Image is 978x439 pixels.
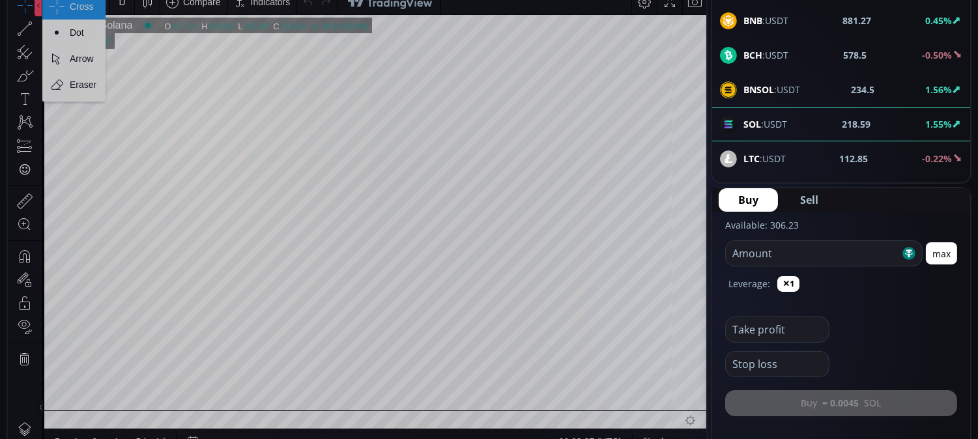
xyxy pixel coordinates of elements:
[840,152,869,165] b: 112.85
[111,7,117,18] div: D
[156,32,164,42] div: O
[844,48,867,62] b: 578.5
[842,14,871,27] b: 881.27
[743,14,762,27] b: BNB
[230,32,235,42] div: L
[27,5,34,27] div: Cursors
[236,32,262,42] div: 215.09
[725,219,799,231] label: Available: 306.23
[743,48,788,62] span: :USDT
[781,188,838,212] button: Sell
[265,32,272,42] div: C
[272,32,298,42] div: 218.60
[62,64,86,74] div: Arrow
[30,409,36,427] div: Hide Drawings Toolbar
[925,14,952,27] b: 0.45%
[800,192,818,208] span: Sell
[76,47,102,57] div: 965.8K
[922,49,952,61] b: -0.50%
[743,83,774,96] b: BNSOL
[84,30,124,42] div: Solana
[62,38,76,48] div: Dot
[743,152,786,165] span: :USDT
[134,30,146,42] div: Market open
[777,276,799,292] button: ✕1
[164,32,190,42] div: 217.22
[243,7,283,18] div: Indicators
[194,32,200,42] div: H
[743,83,800,96] span: :USDT
[738,192,758,208] span: Buy
[728,277,770,290] label: Leverage:
[743,14,788,27] span: :USDT
[201,32,227,42] div: 219.65
[719,188,778,212] button: Buy
[925,83,952,96] b: 1.56%
[62,90,89,100] div: Eraser
[302,32,361,42] div: +1.39 (+0.64%)
[175,7,213,18] div: Compare
[743,49,762,61] b: BCH
[922,152,952,165] b: -0.22%
[12,174,22,186] div: 
[926,242,957,264] button: max
[851,83,874,96] b: 234.5
[62,12,86,22] div: Cross
[743,152,760,165] b: LTC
